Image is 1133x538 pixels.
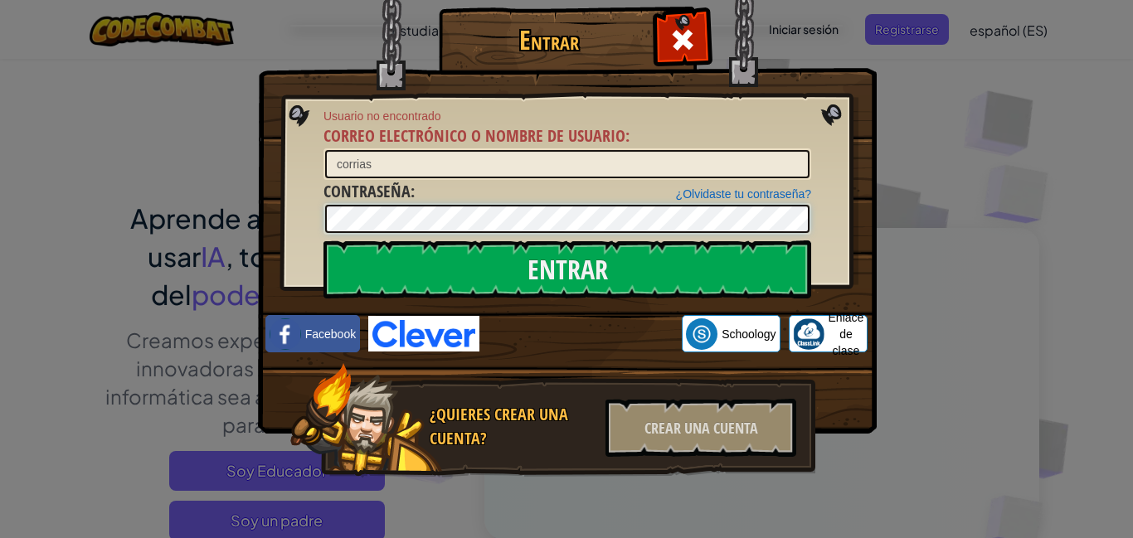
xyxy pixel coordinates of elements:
img: classlink-logo-small.png [793,318,824,350]
font: : [411,180,415,202]
img: clever-logo-blue.png [368,316,479,351]
a: ¿Olvidaste tu contraseña? [676,187,811,201]
font: Usuario no encontrado [323,109,441,123]
input: Entrar [323,240,811,298]
font: Crear una cuenta [644,418,758,439]
font: Facebook [305,327,356,341]
font: Correo electrónico o nombre de usuario [323,124,625,147]
img: facebook_small.png [270,318,301,350]
font: Schoology [722,327,776,341]
font: : [625,124,630,147]
font: Entrar [519,22,579,58]
iframe: Botón Iniciar sesión con Google [479,316,682,352]
font: Enlace de clase [829,311,864,357]
font: Contraseña [323,180,411,202]
img: schoology.png [686,318,717,350]
font: ¿Quieres crear una cuenta? [430,403,568,449]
